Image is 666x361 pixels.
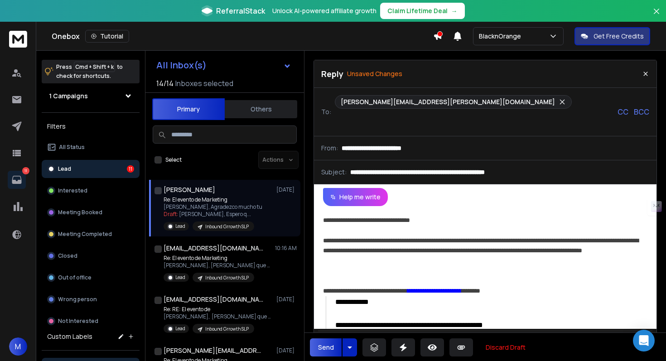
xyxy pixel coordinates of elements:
[165,156,182,164] label: Select
[42,87,140,105] button: 1 Campaigns
[478,338,533,356] button: Discard Draft
[164,185,215,194] h1: [PERSON_NAME]
[42,247,140,265] button: Closed
[156,61,207,70] h1: All Inbox(s)
[341,97,555,106] p: [PERSON_NAME][EMAIL_ADDRESS][PERSON_NAME][DOMAIN_NAME]
[179,210,251,218] span: [PERSON_NAME], Espero q ...
[633,330,655,351] div: Open Intercom Messenger
[42,138,140,156] button: All Status
[58,318,98,325] p: Not Interested
[52,30,433,43] div: Onebox
[205,223,249,230] p: Inbound Grrowth SLP
[58,274,92,281] p: Out of office
[164,203,262,211] p: [PERSON_NAME], Agradezco mucho tu
[58,165,71,173] p: Lead
[59,144,85,151] p: All Status
[42,225,140,243] button: Meeting Completed
[321,168,347,177] p: Subject:
[175,223,185,230] p: Lead
[321,144,338,153] p: From:
[47,332,92,341] h3: Custom Labels
[164,196,262,203] p: Re: El evento de Marketing
[276,186,297,193] p: [DATE]
[205,326,249,332] p: Inbound Grrowth SLP
[164,306,272,313] p: Re: RE: El evento de
[49,91,88,101] h1: 1 Campaigns
[74,62,115,72] span: Cmd + Shift + k
[164,346,263,355] h1: [PERSON_NAME][EMAIL_ADDRESS][DOMAIN_NAME]
[451,6,458,15] span: →
[175,78,233,89] h3: Inboxes selected
[225,99,297,119] button: Others
[164,262,272,269] p: [PERSON_NAME], [PERSON_NAME] que estés
[8,171,26,189] a: 11
[175,274,185,281] p: Lead
[127,165,134,173] div: 11
[42,160,140,178] button: Lead11
[164,295,263,304] h1: [EMAIL_ADDRESS][DOMAIN_NAME]
[58,231,112,238] p: Meeting Completed
[58,252,77,260] p: Closed
[164,313,272,320] p: [PERSON_NAME], [PERSON_NAME] que estés muy
[58,296,97,303] p: Wrong person
[42,269,140,287] button: Out of office
[42,203,140,221] button: Meeting Booked
[42,290,140,308] button: Wrong person
[56,63,123,81] p: Press to check for shortcuts.
[42,120,140,133] h3: Filters
[594,32,644,41] p: Get Free Credits
[9,337,27,356] button: M
[272,6,376,15] p: Unlock AI-powered affiliate growth
[164,210,178,218] span: Draft:
[310,338,342,356] button: Send
[164,244,263,253] h1: [EMAIL_ADDRESS][DOMAIN_NAME]
[347,69,402,78] p: Unsaved Changes
[175,325,185,332] p: Lead
[156,78,174,89] span: 14 / 14
[152,98,225,120] button: Primary
[58,209,102,216] p: Meeting Booked
[149,56,299,74] button: All Inbox(s)
[216,5,265,16] span: ReferralStack
[58,187,87,194] p: Interested
[321,67,343,80] p: Reply
[574,27,650,45] button: Get Free Credits
[323,188,388,206] button: Help me write
[380,3,465,19] button: Claim Lifetime Deal→
[276,296,297,303] p: [DATE]
[164,255,272,262] p: Re: El evento de Marketing
[479,32,525,41] p: BlacknOrange
[275,245,297,252] p: 10:16 AM
[22,167,29,174] p: 11
[634,106,649,117] p: BCC
[321,107,331,116] p: To:
[42,312,140,330] button: Not Interested
[276,347,297,354] p: [DATE]
[618,106,628,117] p: CC
[42,182,140,200] button: Interested
[85,30,129,43] button: Tutorial
[205,274,249,281] p: Inbound Grrowth SLP
[651,5,662,27] button: Close banner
